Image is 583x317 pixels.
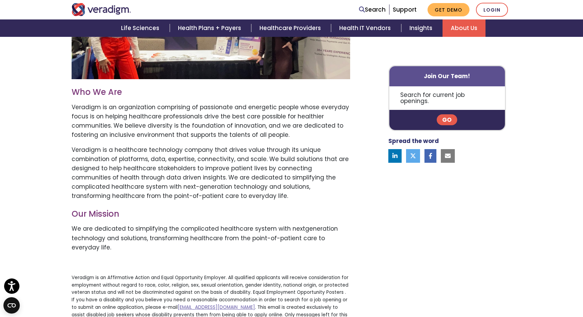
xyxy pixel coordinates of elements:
[476,3,508,17] a: Login
[72,103,350,140] p: Veradigm is an organization comprising of passionate and energetic people whose everyday focus is...
[3,297,20,314] button: Open CMP widget
[389,86,505,110] p: Search for current job openings.
[72,145,350,201] p: Veradigm is a healthcare technology company that drives value through its unique combination of p...
[424,72,470,80] strong: Join Our Team!
[72,209,350,219] h3: Our Mission
[388,137,439,145] strong: Spread the word
[428,3,469,16] a: Get Demo
[401,19,443,37] a: Insights
[72,87,350,97] h3: Who We Are
[331,19,401,37] a: Health IT Vendors
[359,5,386,14] a: Search
[437,115,457,126] a: Go
[72,3,131,16] img: Veradigm logo
[72,224,350,252] p: We are dedicated to simplifying the complicated healthcare system with nextgeneration technology ...
[443,19,485,37] a: About Us
[113,19,169,37] a: Life Sciences
[393,5,417,14] a: Support
[170,19,251,37] a: Health Plans + Payers
[251,19,331,37] a: Healthcare Providers
[178,304,255,311] a: [EMAIL_ADDRESS][DOMAIN_NAME]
